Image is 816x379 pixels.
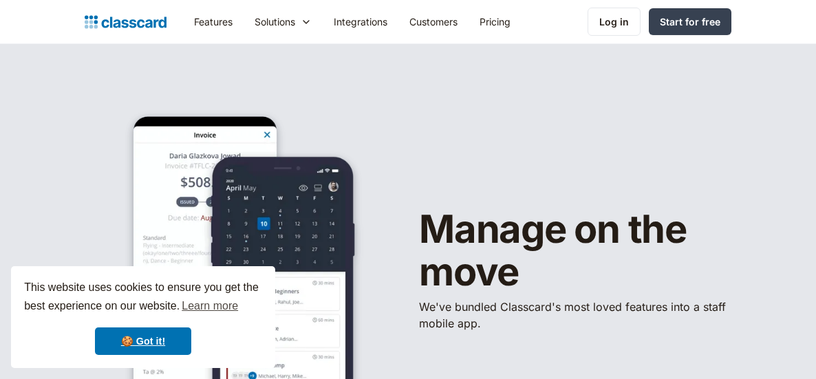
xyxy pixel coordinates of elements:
a: Customers [398,6,469,37]
a: Integrations [323,6,398,37]
h1: Manage on the move [419,208,731,293]
span: This website uses cookies to ensure you get the best experience on our website. [24,279,262,316]
a: Features [183,6,244,37]
a: Pricing [469,6,522,37]
div: Solutions [244,6,323,37]
a: Start for free [649,8,731,35]
a: Logo [85,12,167,32]
a: Log in [588,8,641,36]
p: We've bundled ​Classcard's most loved features into a staff mobile app. [419,299,731,332]
div: Log in [599,14,629,29]
a: learn more about cookies [180,296,240,316]
div: cookieconsent [11,266,275,368]
div: Solutions [255,14,295,29]
div: Start for free [660,14,720,29]
a: dismiss cookie message [95,327,191,355]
